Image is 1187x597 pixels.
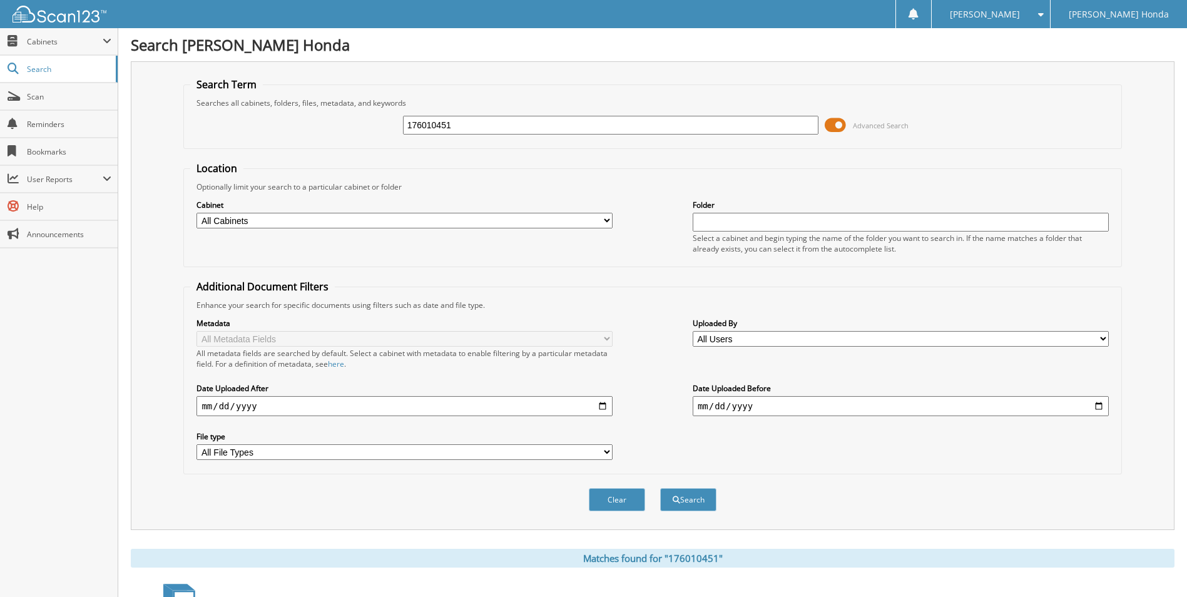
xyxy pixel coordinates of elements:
button: Search [660,488,716,511]
legend: Location [190,161,243,175]
div: All metadata fields are searched by default. Select a cabinet with metadata to enable filtering b... [196,348,613,369]
span: Cabinets [27,36,103,47]
input: end [693,396,1109,416]
span: Announcements [27,229,111,240]
label: Metadata [196,318,613,329]
span: [PERSON_NAME] [950,11,1020,18]
div: Enhance your search for specific documents using filters such as date and file type. [190,300,1114,310]
span: Search [27,64,110,74]
h1: Search [PERSON_NAME] Honda [131,34,1174,55]
legend: Additional Document Filters [190,280,335,293]
span: [PERSON_NAME] Honda [1069,11,1169,18]
div: Select a cabinet and begin typing the name of the folder you want to search in. If the name match... [693,233,1109,254]
label: Uploaded By [693,318,1109,329]
label: Date Uploaded After [196,383,613,394]
span: Advanced Search [853,121,909,130]
span: Help [27,202,111,212]
div: Matches found for "176010451" [131,549,1174,568]
a: here [328,359,344,369]
legend: Search Term [190,78,263,91]
label: File type [196,431,613,442]
span: Reminders [27,119,111,130]
button: Clear [589,488,645,511]
input: start [196,396,613,416]
span: Scan [27,91,111,102]
div: Searches all cabinets, folders, files, metadata, and keywords [190,98,1114,108]
div: Optionally limit your search to a particular cabinet or folder [190,181,1114,192]
label: Cabinet [196,200,613,210]
label: Folder [693,200,1109,210]
span: Bookmarks [27,146,111,157]
img: scan123-logo-white.svg [13,6,106,23]
span: User Reports [27,174,103,185]
label: Date Uploaded Before [693,383,1109,394]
